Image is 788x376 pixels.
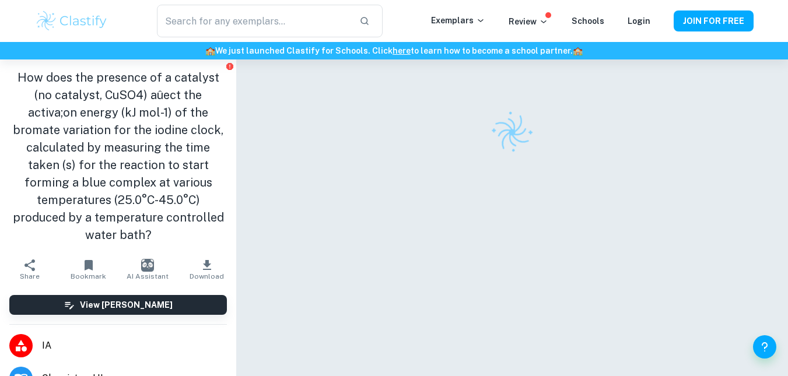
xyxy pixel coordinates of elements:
span: Share [20,272,40,280]
button: Download [177,253,236,286]
span: Bookmark [71,272,106,280]
a: Schools [572,16,604,26]
span: 🏫 [573,46,583,55]
p: Review [509,15,548,28]
img: Clastify logo [484,104,541,161]
button: Report issue [225,62,234,71]
h1: How does the presence of a catalyst (no catalyst, CuSO4) aûect the activa;on energy (kJ mol-1) of... [9,69,227,244]
button: Bookmark [59,253,118,286]
p: Exemplars [431,14,485,27]
a: here [393,46,411,55]
button: View [PERSON_NAME] [9,295,227,315]
span: AI Assistant [127,272,169,280]
h6: View [PERSON_NAME] [80,298,173,311]
span: Download [190,272,224,280]
h6: We just launched Clastify for Schools. Click to learn how to become a school partner. [2,44,786,57]
button: Help and Feedback [753,335,776,359]
span: IA [42,339,227,353]
input: Search for any exemplars... [157,5,349,37]
img: AI Assistant [141,259,154,272]
span: 🏫 [205,46,215,55]
a: Login [628,16,650,26]
button: AI Assistant [118,253,177,286]
img: Clastify logo [35,9,109,33]
button: JOIN FOR FREE [674,10,754,31]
